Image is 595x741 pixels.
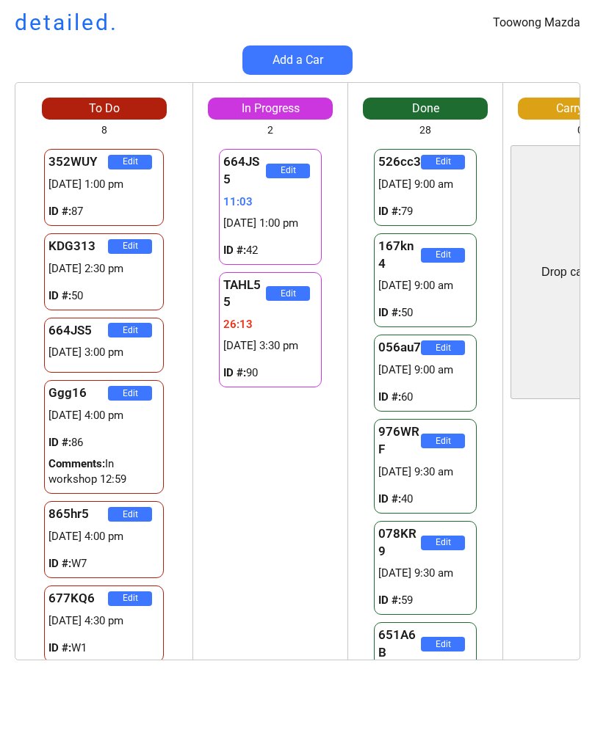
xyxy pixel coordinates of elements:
[48,288,159,304] div: 50
[223,243,317,258] div: 42
[223,244,246,257] strong: ID #:
[378,464,472,480] div: [DATE] 9:30 am
[378,238,421,273] div: 167kn4
[378,204,472,219] div: 79
[48,435,159,450] div: 86
[108,323,152,337] button: Edit
[208,101,333,117] div: In Progress
[266,286,310,301] button: Edit
[223,365,317,381] div: 90
[48,204,159,219] div: 87
[419,123,431,138] div: 28
[421,536,465,550] button: Edit
[378,339,421,357] div: 056au7
[378,205,401,218] strong: ID #:
[223,216,317,231] div: [DATE] 1:00 pm
[48,505,108,523] div: 865hr5
[223,317,317,332] div: 26:13
[48,153,108,171] div: 352WUY
[378,627,421,662] div: 651A6B
[378,306,401,319] strong: ID #:
[48,456,159,487] div: In workshop 12:59
[48,641,71,654] strong: ID #:
[378,362,472,378] div: [DATE] 9:00 am
[421,434,465,448] button: Edit
[108,155,152,169] button: Edit
[101,123,107,138] div: 8
[421,340,465,355] button: Edit
[48,457,105,470] strong: Comments:
[48,345,159,360] div: [DATE] 3:00 pm
[48,177,159,192] div: [DATE] 1:00 pm
[242,45,353,75] button: Add a Car
[421,248,465,263] button: Edit
[421,155,465,169] button: Edit
[48,556,159,572] div: W7
[48,640,159,656] div: W1
[378,305,472,321] div: 50
[48,557,71,570] strong: ID #:
[378,177,472,192] div: [DATE] 9:00 am
[48,590,108,607] div: 677KQ6
[378,390,401,404] strong: ID #:
[493,15,580,31] div: Toowong Mazda
[378,594,401,607] strong: ID #:
[378,593,472,608] div: 59
[378,390,472,405] div: 60
[42,101,167,117] div: To Do
[267,123,273,138] div: 2
[363,101,488,117] div: Done
[378,566,472,581] div: [DATE] 9:30 am
[48,205,71,218] strong: ID #:
[223,277,266,312] div: TAHL55
[108,507,152,522] button: Edit
[223,194,317,210] div: 11:03
[223,366,246,379] strong: ID #:
[48,613,159,629] div: [DATE] 4:30 pm
[378,525,421,561] div: 078KR9
[108,386,152,401] button: Edit
[421,637,465,651] button: Edit
[48,529,159,544] div: [DATE] 4:00 pm
[378,278,472,293] div: [DATE] 9:00 am
[15,7,118,38] h1: detailed.
[48,261,159,277] div: [DATE] 2:30 pm
[48,384,108,402] div: Ggg16
[48,322,108,340] div: 664JS5
[48,436,71,449] strong: ID #:
[223,338,317,354] div: [DATE] 3:30 pm
[48,408,159,423] div: [DATE] 4:00 pm
[378,153,421,171] div: 526cc3
[48,289,71,302] strong: ID #:
[378,423,421,459] div: 976WRF
[48,238,108,255] div: KDG313
[108,239,152,254] button: Edit
[378,492,472,507] div: 40
[108,591,152,606] button: Edit
[577,123,583,138] div: 0
[223,153,266,189] div: 664JS5
[378,492,401,505] strong: ID #:
[266,164,310,178] button: Edit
